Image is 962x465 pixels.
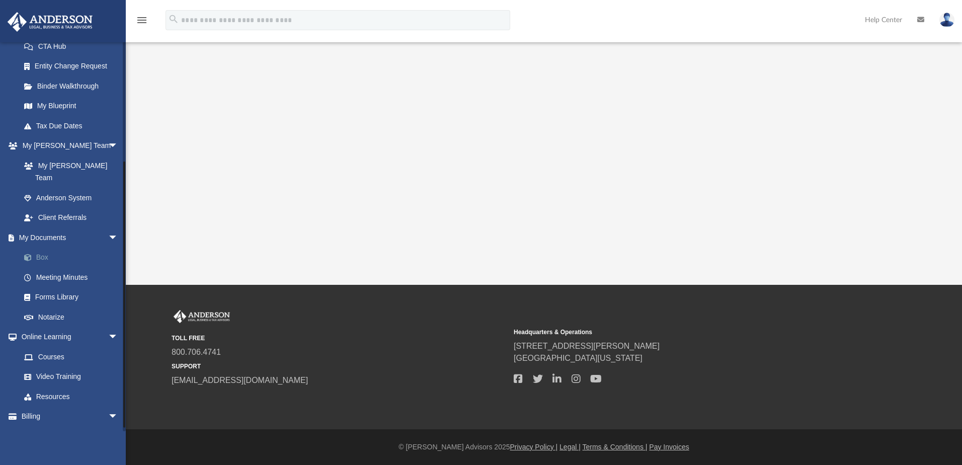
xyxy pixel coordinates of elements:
small: TOLL FREE [172,334,507,343]
a: Meeting Minutes [14,267,133,287]
a: My Blueprint [14,96,128,116]
a: CTA Hub [14,36,133,56]
a: Billingarrow_drop_down [7,407,133,427]
a: Notarize [14,307,133,327]
a: Entity Change Request [14,56,133,76]
span: arrow_drop_down [108,407,128,427]
a: 800.706.4741 [172,348,221,356]
i: search [168,14,179,25]
a: Online Learningarrow_drop_down [7,327,128,347]
img: Anderson Advisors Platinum Portal [172,310,232,323]
a: [GEOGRAPHIC_DATA][US_STATE] [514,354,643,362]
span: arrow_drop_down [108,227,128,248]
a: Video Training [14,367,123,387]
span: arrow_drop_down [108,136,128,157]
a: [EMAIL_ADDRESS][DOMAIN_NAME] [172,376,308,384]
a: Forms Library [14,287,128,307]
a: Terms & Conditions | [583,443,648,451]
img: User Pic [939,13,954,27]
div: © [PERSON_NAME] Advisors 2025 [126,442,962,452]
a: Privacy Policy | [510,443,558,451]
a: Box [14,248,133,268]
small: Headquarters & Operations [514,328,849,337]
span: arrow_drop_down [108,327,128,348]
a: Legal | [559,443,581,451]
a: Tax Due Dates [14,116,133,136]
i: menu [136,14,148,26]
a: Binder Walkthrough [14,76,133,96]
a: menu [136,19,148,26]
a: Courses [14,347,128,367]
small: SUPPORT [172,362,507,371]
a: Events Calendar [7,426,133,446]
a: [STREET_ADDRESS][PERSON_NAME] [514,342,660,350]
a: My [PERSON_NAME] Team [14,156,123,188]
a: Client Referrals [14,208,128,228]
a: Pay Invoices [649,443,689,451]
a: Anderson System [14,188,128,208]
a: My Documentsarrow_drop_down [7,227,133,248]
a: My [PERSON_NAME] Teamarrow_drop_down [7,136,128,156]
img: Anderson Advisors Platinum Portal [5,12,96,32]
a: Resources [14,386,128,407]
